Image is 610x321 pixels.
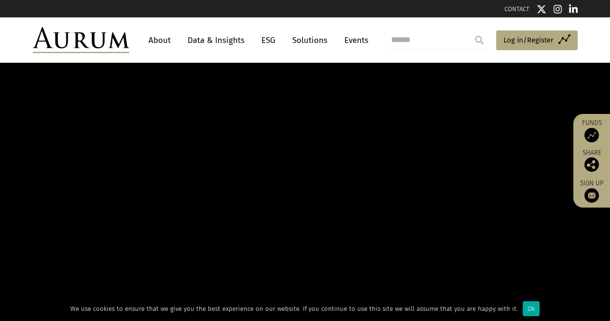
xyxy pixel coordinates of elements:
a: Data & Insights [183,31,249,49]
img: Instagram icon [554,4,562,14]
a: CONTACT [504,5,529,13]
img: Twitter icon [537,4,546,14]
div: Share [578,150,605,172]
span: Log in/Register [503,34,554,46]
input: Submit [470,30,489,50]
img: Sign up to our newsletter [584,188,599,203]
a: Funds [578,119,605,142]
a: Log in/Register [496,30,578,51]
a: Solutions [287,31,332,49]
a: About [144,31,176,49]
img: Access Funds [584,128,599,142]
div: Ok [523,301,540,316]
img: Aurum [33,27,129,53]
img: Linkedin icon [569,4,578,14]
a: ESG [257,31,280,49]
a: Sign up [578,179,605,203]
a: Events [339,31,368,49]
img: Share this post [584,157,599,172]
